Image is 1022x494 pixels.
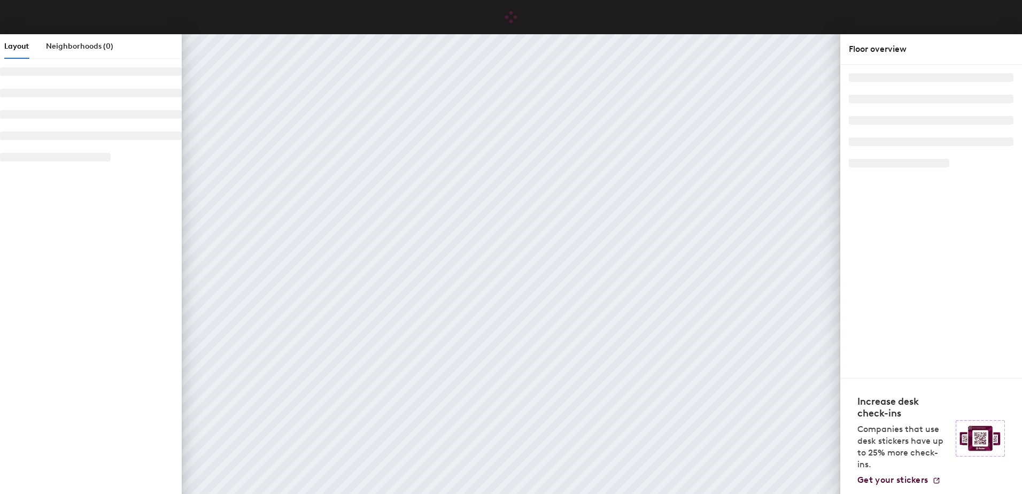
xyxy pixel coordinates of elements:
[849,43,1013,56] div: Floor overview
[857,423,949,470] p: Companies that use desk stickers have up to 25% more check-ins.
[857,475,941,485] a: Get your stickers
[857,475,928,485] span: Get your stickers
[857,396,949,419] h4: Increase desk check-ins
[956,420,1005,457] img: Sticker logo
[46,42,113,51] span: Neighborhoods (0)
[4,42,29,51] span: Layout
